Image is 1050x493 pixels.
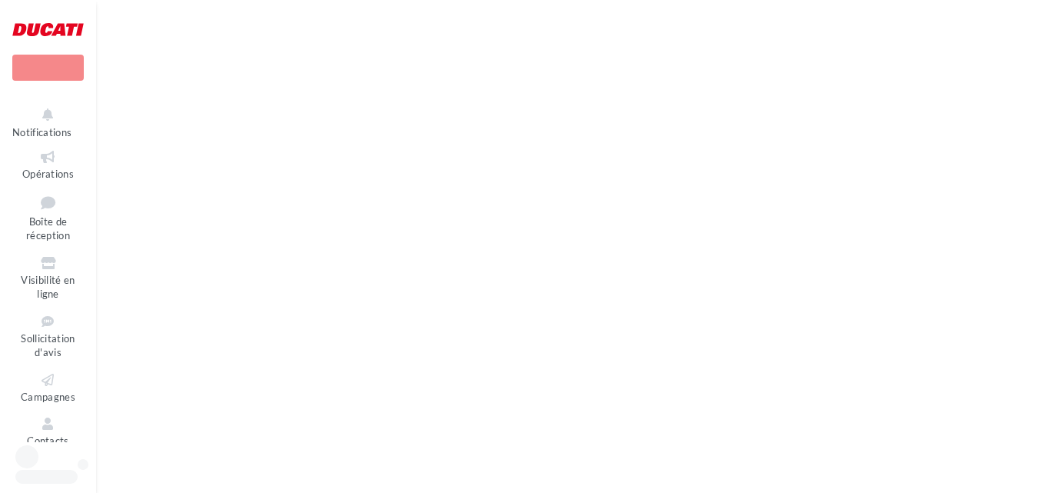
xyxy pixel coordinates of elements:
span: Sollicitation d'avis [21,332,75,359]
a: Boîte de réception [12,189,84,245]
a: Opérations [12,145,84,183]
span: Campagnes [21,391,75,403]
a: Visibilité en ligne [12,251,84,304]
a: Campagnes [12,368,84,406]
span: Boîte de réception [26,215,70,242]
a: Sollicitation d'avis [12,310,84,362]
span: Opérations [22,168,74,180]
div: Nouvelle campagne [12,55,84,81]
span: Contacts [27,435,69,447]
span: Notifications [12,126,71,138]
a: Contacts [12,412,84,450]
span: Visibilité en ligne [21,274,75,301]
